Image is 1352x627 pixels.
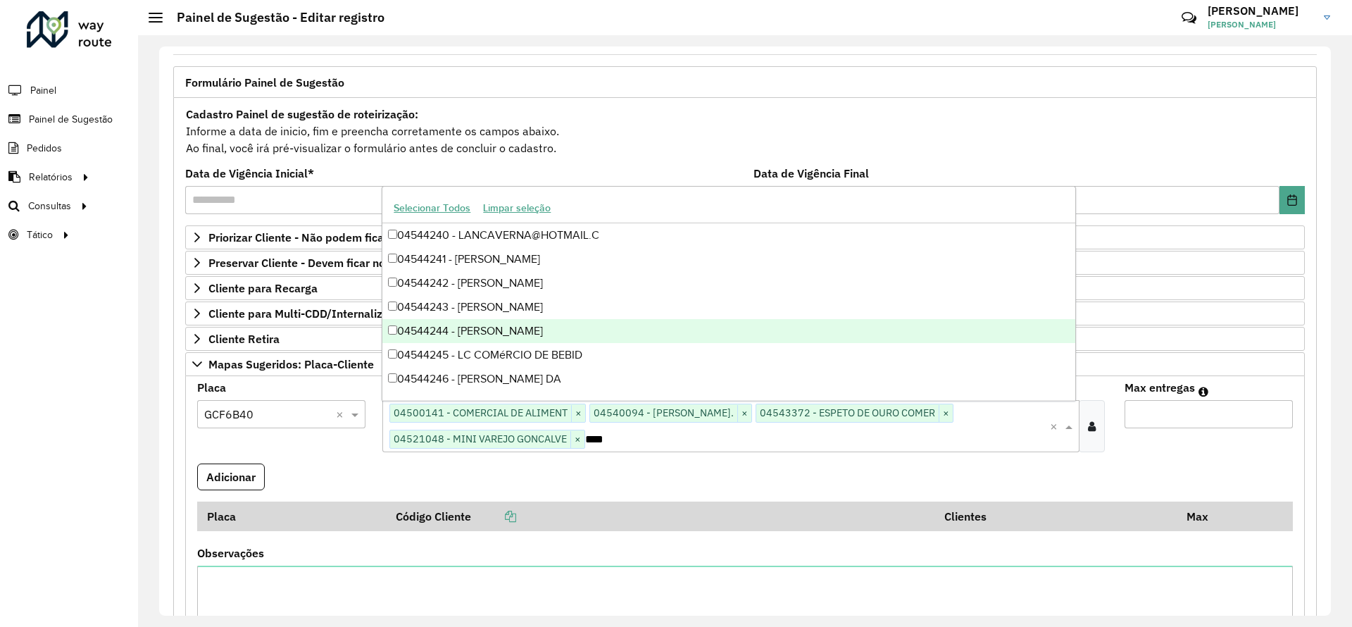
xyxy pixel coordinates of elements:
button: Limpar seleção [477,197,557,219]
a: Mapas Sugeridos: Placa-Cliente [185,352,1305,376]
span: Relatórios [29,170,73,185]
div: 04544240 - LANCAVERNA@HOTMAIL.C [382,223,1075,247]
span: Formulário Painel de Sugestão [185,77,344,88]
a: Priorizar Cliente - Não podem ficar no buffer [185,225,1305,249]
button: Adicionar [197,464,265,490]
span: × [570,431,584,448]
span: Tático [27,228,53,242]
span: × [571,405,585,422]
span: Preservar Cliente - Devem ficar no buffer, não roteirizar [208,257,495,268]
div: 04544241 - [PERSON_NAME] [382,247,1075,271]
th: Max [1177,502,1233,531]
span: Pedidos [27,141,62,156]
th: Placa [197,502,387,531]
h2: Painel de Sugestão - Editar registro [163,10,384,25]
a: Copiar [471,509,516,523]
div: 04544246 - [PERSON_NAME] DA [382,367,1075,391]
div: 04544245 - LC COMéRCIO DE BEBID [382,343,1075,367]
span: 04521048 - MINI VAREJO GONCALVE [390,430,570,447]
span: Priorizar Cliente - Não podem ficar no buffer [208,232,439,243]
span: Painel [30,83,56,98]
span: 04543372 - ESPETO DE OURO COMER [756,404,939,421]
span: Cliente para Recarga [208,283,318,294]
span: Cliente para Multi-CDD/Internalização [208,308,407,319]
th: Clientes [935,502,1177,531]
a: Cliente para Recarga [185,276,1305,300]
a: Cliente Retira [185,327,1305,351]
button: Selecionar Todos [387,197,477,219]
span: [PERSON_NAME] [1208,18,1313,31]
div: Informe a data de inicio, fim e preencha corretamente os campos abaixo. Ao final, você irá pré-vi... [185,105,1305,157]
span: 04540094 - [PERSON_NAME]. [590,404,737,421]
label: Data de Vigência Final [753,165,869,182]
div: 04544247 - [PERSON_NAME] [382,391,1075,415]
span: Cliente Retira [208,333,280,344]
label: Data de Vigência Inicial [185,165,314,182]
span: × [939,405,953,422]
strong: Cadastro Painel de sugestão de roteirização: [186,107,418,121]
span: 04500141 - COMERCIAL DE ALIMENT [390,404,571,421]
em: Máximo de clientes que serão colocados na mesma rota com os clientes informados [1198,386,1208,397]
a: Contato Rápido [1174,3,1204,33]
span: Mapas Sugeridos: Placa-Cliente [208,359,374,370]
span: Consultas [28,199,71,213]
th: Código Cliente [387,502,935,531]
label: Placa [197,379,226,396]
a: Preservar Cliente - Devem ficar no buffer, não roteirizar [185,251,1305,275]
label: Observações [197,545,264,561]
div: 04544244 - [PERSON_NAME] [382,319,1075,343]
a: Cliente para Multi-CDD/Internalização [185,302,1305,325]
div: 04544242 - [PERSON_NAME] [382,271,1075,295]
span: Painel de Sugestão [29,112,113,127]
label: Max entregas [1125,379,1195,396]
button: Choose Date [1279,186,1305,214]
ng-dropdown-panel: Options list [382,186,1075,401]
span: Clear all [1050,418,1062,435]
div: 04544243 - [PERSON_NAME] [382,295,1075,319]
span: Clear all [336,406,348,423]
h3: [PERSON_NAME] [1208,4,1313,18]
span: × [737,405,751,422]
